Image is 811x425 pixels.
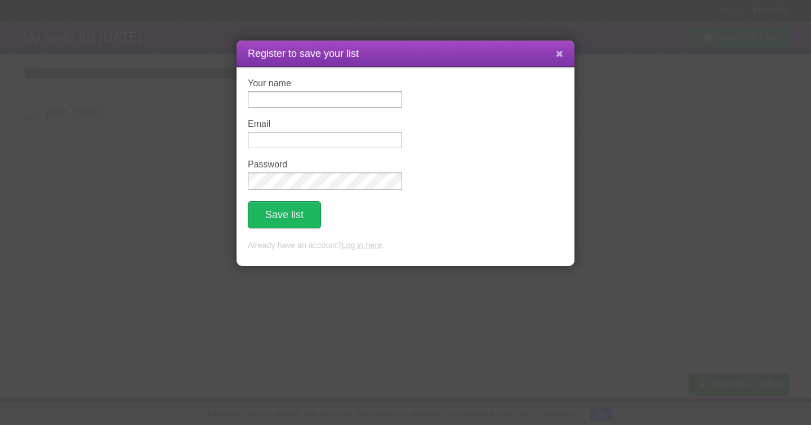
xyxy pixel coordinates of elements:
[341,241,382,250] a: Log in here
[248,201,321,228] button: Save list
[248,119,402,129] label: Email
[248,240,563,252] p: Already have an account? .
[248,78,402,88] label: Your name
[248,46,563,61] h1: Register to save your list
[248,160,402,170] label: Password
